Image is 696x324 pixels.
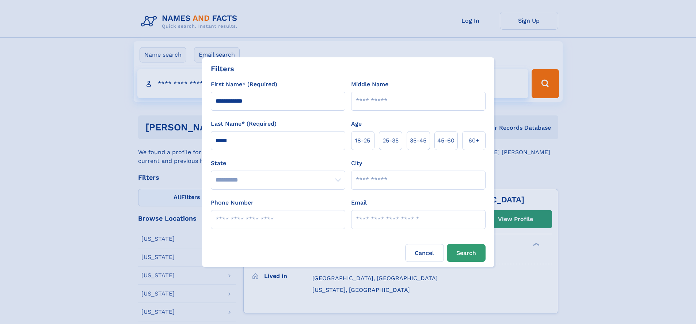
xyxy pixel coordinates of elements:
[211,80,277,89] label: First Name* (Required)
[211,198,254,207] label: Phone Number
[351,119,362,128] label: Age
[468,136,479,145] span: 60+
[355,136,370,145] span: 18‑25
[405,244,444,262] label: Cancel
[211,119,277,128] label: Last Name* (Required)
[351,159,362,168] label: City
[211,159,345,168] label: State
[351,198,367,207] label: Email
[211,63,234,74] div: Filters
[447,244,486,262] button: Search
[410,136,426,145] span: 35‑45
[437,136,455,145] span: 45‑60
[351,80,388,89] label: Middle Name
[383,136,399,145] span: 25‑35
